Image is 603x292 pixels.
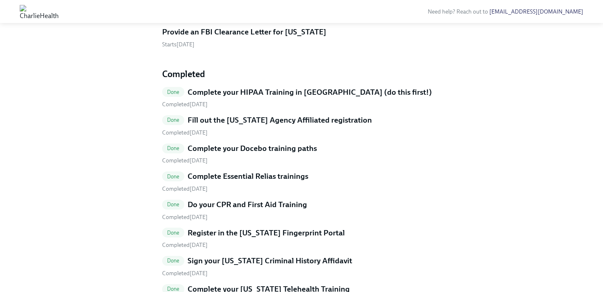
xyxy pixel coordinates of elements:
[162,270,208,277] span: Monday, September 8th 2025, 10:13 am
[188,115,372,125] h5: Fill out the [US_STATE] Agency Affiliated registration
[162,255,441,277] a: DoneSign your [US_STATE] Criminal History Affidavit Completed[DATE]
[162,157,208,164] span: Monday, September 8th 2025, 10:11 am
[188,228,345,238] h5: Register in the [US_STATE] Fingerprint Portal
[162,117,185,123] span: Done
[162,41,195,48] span: Wednesday, September 24th 2025, 10:00 am
[162,143,441,165] a: DoneComplete your Docebo training paths Completed[DATE]
[188,199,307,210] h5: Do your CPR and First Aid Training
[162,87,441,109] a: DoneComplete your HIPAA Training in [GEOGRAPHIC_DATA] (do this first!) Completed[DATE]
[162,214,208,221] span: Tuesday, September 9th 2025, 9:24 am
[162,145,185,151] span: Done
[162,185,208,192] span: Monday, September 8th 2025, 10:12 am
[162,27,441,48] a: Provide an FBI Clearance Letter for [US_STATE]Starts[DATE]
[162,201,185,208] span: Done
[162,68,441,80] h4: Completed
[162,27,326,37] h5: Provide an FBI Clearance Letter for [US_STATE]
[162,286,185,292] span: Done
[162,89,185,95] span: Done
[188,87,432,98] h5: Complete your HIPAA Training in [GEOGRAPHIC_DATA] (do this first!)
[162,228,441,249] a: DoneRegister in the [US_STATE] Fingerprint Portal Completed[DATE]
[162,230,185,236] span: Done
[162,258,185,264] span: Done
[188,255,352,266] h5: Sign your [US_STATE] Criminal History Affidavit
[162,242,208,249] span: Tuesday, September 9th 2025, 10:01 am
[162,129,208,136] span: Tuesday, September 9th 2025, 9:48 am
[162,199,441,221] a: DoneDo your CPR and First Aid Training Completed[DATE]
[20,5,59,18] img: CharlieHealth
[428,8,583,15] span: Need help? Reach out to
[162,173,185,180] span: Done
[162,115,441,137] a: DoneFill out the [US_STATE] Agency Affiliated registration Completed[DATE]
[188,143,317,154] h5: Complete your Docebo training paths
[188,171,308,182] h5: Complete Essential Relias trainings
[162,171,441,193] a: DoneComplete Essential Relias trainings Completed[DATE]
[489,8,583,15] a: [EMAIL_ADDRESS][DOMAIN_NAME]
[162,101,208,108] span: Monday, September 8th 2025, 10:11 am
